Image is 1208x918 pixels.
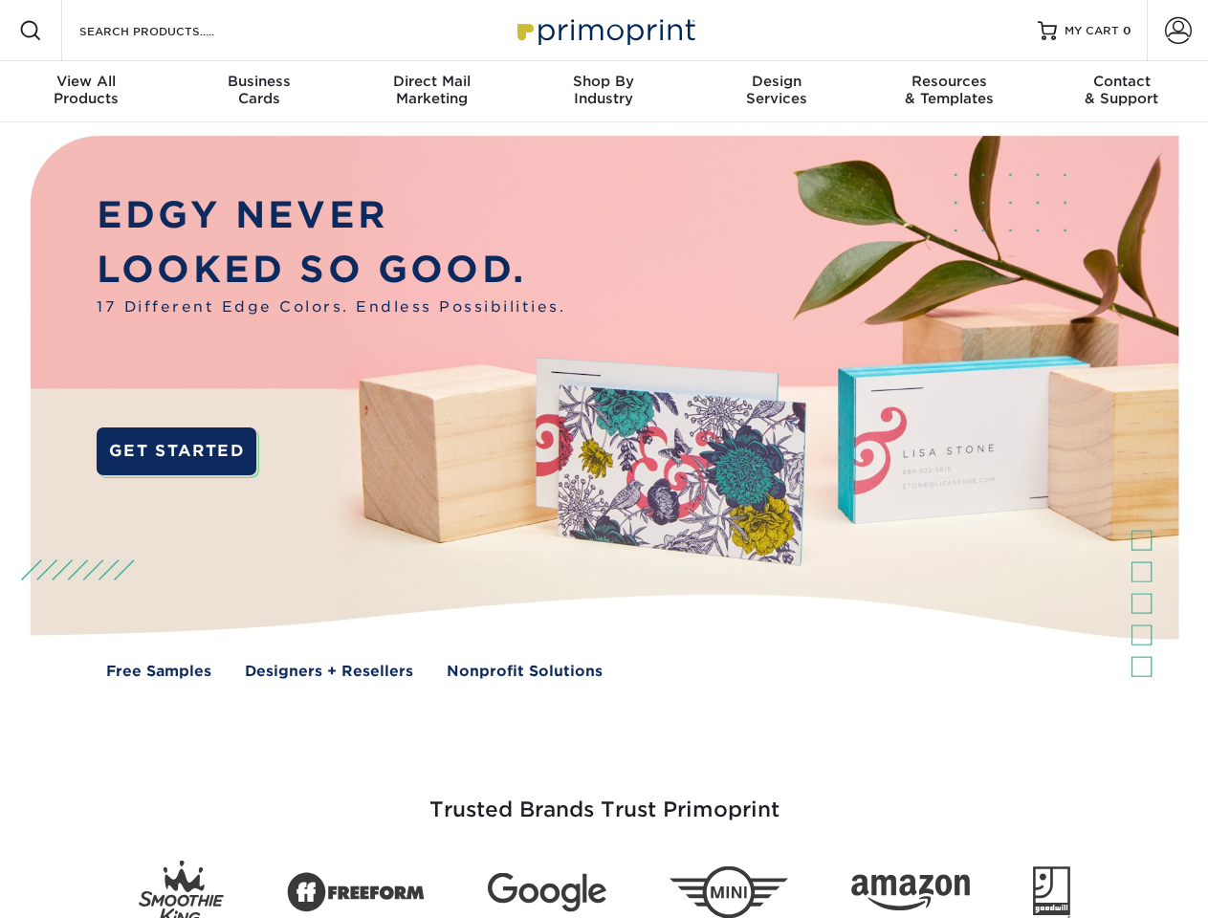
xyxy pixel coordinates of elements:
div: & Support [1036,73,1208,107]
span: Resources [863,73,1035,90]
span: 0 [1123,24,1131,37]
a: Designers + Resellers [245,661,413,683]
span: 17 Different Edge Colors. Endless Possibilities. [97,296,565,318]
a: BusinessCards [172,61,344,122]
span: Shop By [517,73,690,90]
img: Goodwill [1033,866,1070,918]
a: GET STARTED [97,427,256,475]
h3: Trusted Brands Trust Primoprint [45,752,1164,845]
div: Services [691,73,863,107]
div: Industry [517,73,690,107]
span: Business [172,73,344,90]
a: DesignServices [691,61,863,122]
a: Shop ByIndustry [517,61,690,122]
p: LOOKED SO GOOD. [97,243,565,297]
span: MY CART [1065,23,1119,39]
div: & Templates [863,73,1035,107]
a: Nonprofit Solutions [447,661,603,683]
img: Primoprint [509,10,700,51]
span: Design [691,73,863,90]
img: Google [488,873,606,912]
a: Direct MailMarketing [345,61,517,122]
div: Marketing [345,73,517,107]
img: Amazon [851,875,970,911]
span: Direct Mail [345,73,517,90]
div: Cards [172,73,344,107]
input: SEARCH PRODUCTS..... [77,19,264,42]
a: Contact& Support [1036,61,1208,122]
p: EDGY NEVER [97,188,565,243]
span: Contact [1036,73,1208,90]
a: Free Samples [106,661,211,683]
a: Resources& Templates [863,61,1035,122]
